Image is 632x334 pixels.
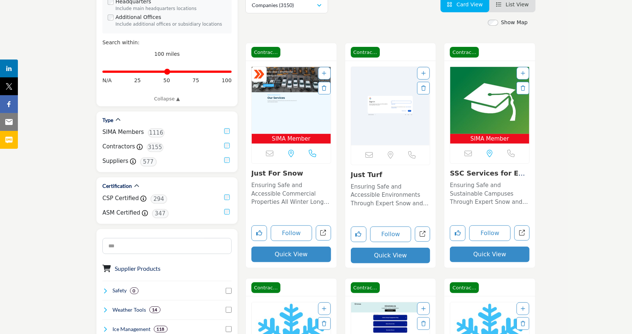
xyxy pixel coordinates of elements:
a: Ensuring Safe and Sustainable Campuses Through Expert Snow and Ice Management This company specia... [450,179,530,206]
button: Like listing [351,227,366,242]
h3: Just Turf [351,171,431,179]
a: Ensuring Safe and Accessible Environments Through Expert Snow and Ice Management Solutions Operat... [351,181,431,208]
label: Show Map [501,19,528,26]
div: Include main headquarters locations [115,6,226,12]
button: Follow [370,227,412,242]
h3: SSC Services for Education [450,169,530,177]
a: Just For Snow [251,169,303,177]
button: Like listing [450,225,466,241]
input: Select Safety checkbox [226,288,232,294]
span: 25 [134,77,141,84]
a: Add To List [521,306,525,312]
img: Just For Snow [252,67,331,134]
h4: Safety: Safety refers to the measures, practices, and protocols implemented to protect individual... [113,287,127,294]
b: 14 [152,307,158,312]
button: Follow [271,225,312,241]
span: 50 [163,77,170,84]
label: ASM Certified [102,209,140,217]
a: Add To List [322,306,327,312]
span: 294 [150,195,167,204]
span: Contractor [251,47,280,58]
input: ASM Certified checkbox [224,209,230,215]
label: CSP Certified [102,194,139,203]
a: Ensuring Safe and Accessible Commercial Properties All Winter Long with Unmatched Service Quality... [251,179,331,206]
label: Suppliers [102,157,128,166]
input: Search Category [102,238,232,254]
a: Open Listing in new tab [252,67,331,144]
button: Quick View [251,247,331,262]
label: Contractors [102,142,135,151]
a: Add To List [421,306,426,312]
p: Ensuring Safe and Sustainable Campuses Through Expert Snow and Ice Management This company specia... [450,181,530,206]
span: 347 [152,209,169,218]
button: Supplier Products [115,264,161,273]
p: Ensuring Safe and Accessible Commercial Properties All Winter Long with Unmatched Service Quality... [251,181,331,206]
label: SIMA Members [102,128,144,137]
a: Open Listing in new tab [351,67,430,145]
span: Contractor [251,282,280,293]
h4: Ice Management: Ice management involves the control, removal, and prevention of ice accumulation ... [113,325,151,333]
a: Open Listing in new tab [450,67,529,144]
button: Quick View [450,247,530,262]
a: Add To List [322,70,327,76]
h3: Just For Snow [251,169,331,177]
h4: Weather Tools: Weather Tools refer to instruments, software, and technologies used to monitor, pr... [113,306,146,314]
p: Companies (3150) [252,1,294,9]
span: Card View [457,1,483,7]
a: Open just-for-snow in new tab [316,225,331,241]
a: Add To List [521,70,525,76]
input: CSP Certified checkbox [224,195,230,200]
a: Just Turf [351,171,382,179]
span: 577 [140,157,157,167]
a: SSC Services for Edu... [450,169,525,185]
input: Suppliers checkbox [224,157,230,163]
a: View Card [447,1,483,7]
a: Open just-turf in new tab [415,227,430,242]
a: Add To List [421,70,426,76]
span: SIMA Member [253,135,329,143]
button: Like listing [251,225,267,241]
span: 3155 [147,143,163,152]
input: Select Weather Tools checkbox [226,307,232,313]
span: Contractor [450,282,479,293]
div: Include additional offices or subsidiary locations [115,21,226,28]
div: 14 Results For Weather Tools [149,306,161,313]
button: Quick View [351,248,431,263]
img: Just Turf [351,67,430,145]
div: 118 Results For Ice Management [154,326,168,333]
b: 0 [133,288,136,293]
input: SIMA Members checkbox [224,128,230,134]
span: Contractor [450,47,479,58]
p: Ensuring Safe and Accessible Environments Through Expert Snow and Ice Management Solutions Operat... [351,183,431,208]
span: N/A [102,77,112,84]
span: List View [506,1,529,7]
input: Selected Contractors checkbox [224,143,230,148]
span: Contractor [351,47,380,58]
h2: Type [102,116,113,124]
span: Contractor [351,282,380,293]
span: 1116 [148,128,165,138]
button: Follow [469,225,511,241]
a: Collapse ▲ [102,95,232,103]
span: 100 [222,77,232,84]
div: Search within: [102,39,232,46]
div: 0 Results For Safety [130,288,139,294]
b: 118 [157,327,165,332]
span: SIMA Member [452,135,528,143]
input: Select Ice Management checkbox [226,326,232,332]
a: Open ssc-services-for-education in new tab [514,225,530,241]
a: View List [496,1,529,7]
img: ASM Certified Badge Icon [254,69,265,80]
img: SSC Services for Education [450,67,529,134]
h2: Certification [102,182,132,190]
span: 75 [193,77,199,84]
label: Additional Offices [115,13,161,21]
span: 100 miles [154,51,180,57]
